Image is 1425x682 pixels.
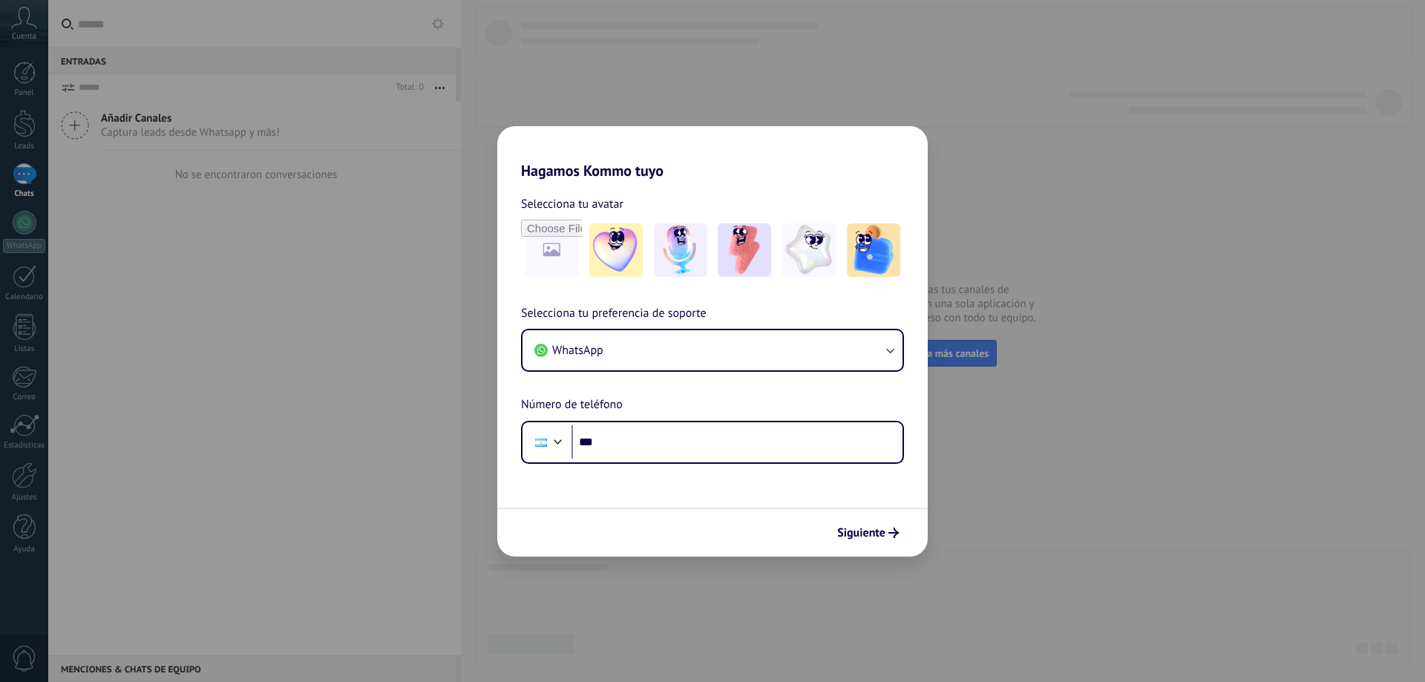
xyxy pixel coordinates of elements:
button: WhatsApp [522,330,902,370]
span: Selecciona tu avatar [521,194,623,214]
img: -4.jpeg [782,223,836,277]
span: WhatsApp [552,343,603,358]
span: Siguiente [837,528,885,538]
div: Argentina: + 54 [527,427,555,458]
img: -2.jpeg [654,223,707,277]
h2: Hagamos Kommo tuyo [497,126,928,180]
img: -5.jpeg [847,223,900,277]
img: -1.jpeg [589,223,643,277]
span: Selecciona tu preferencia de soporte [521,304,707,324]
button: Siguiente [831,520,905,545]
img: -3.jpeg [718,223,771,277]
span: Número de teléfono [521,396,623,415]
